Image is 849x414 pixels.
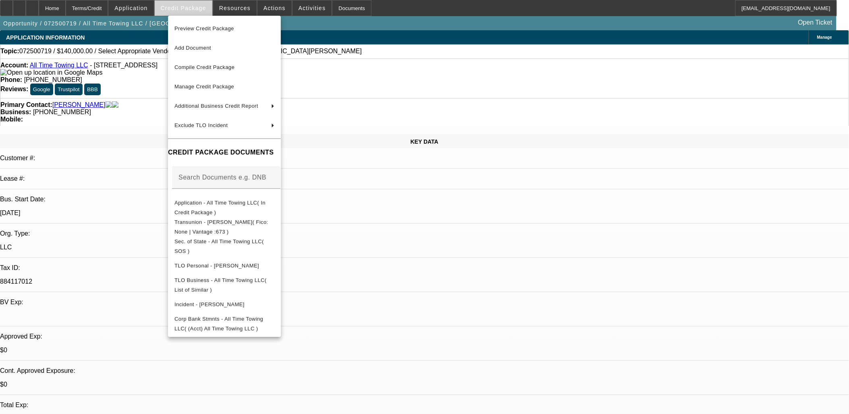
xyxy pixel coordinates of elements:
[174,64,235,70] span: Compile Credit Package
[168,256,281,275] button: TLO Personal - Dickson, Joseph
[174,84,234,90] span: Manage Credit Package
[168,236,281,256] button: Sec. of State - All Time Towing LLC( SOS )
[174,199,266,215] span: Application - All Time Towing LLC( In Credit Package )
[174,219,268,234] span: Transunion - [PERSON_NAME]( Fico: None | Vantage :673 )
[174,277,267,293] span: TLO Business - All Time Towing LLC( List of Similar )
[174,122,228,128] span: Exclude TLO Incident
[168,198,281,217] button: Application - All Time Towing LLC( In Credit Package )
[174,301,245,307] span: Incident - [PERSON_NAME]
[179,174,266,180] mat-label: Search Documents e.g. DNB
[168,275,281,295] button: TLO Business - All Time Towing LLC( List of Similar )
[174,45,211,51] span: Add Document
[168,295,281,314] button: Incident - Dickson, Joseph
[174,262,259,268] span: TLO Personal - [PERSON_NAME]
[168,148,281,157] h4: CREDIT PACKAGE DOCUMENTS
[174,25,234,31] span: Preview Credit Package
[174,316,263,331] span: Corp Bank Stmnts - All Time Towing LLC( (Acct) All Time Towing LLC )
[174,238,264,254] span: Sec. of State - All Time Towing LLC( SOS )
[168,314,281,333] button: Corp Bank Stmnts - All Time Towing LLC( (Acct) All Time Towing LLC )
[168,217,281,236] button: Transunion - Dickson, Joseph( Fico: None | Vantage :673 )
[174,103,258,109] span: Additional Business Credit Report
